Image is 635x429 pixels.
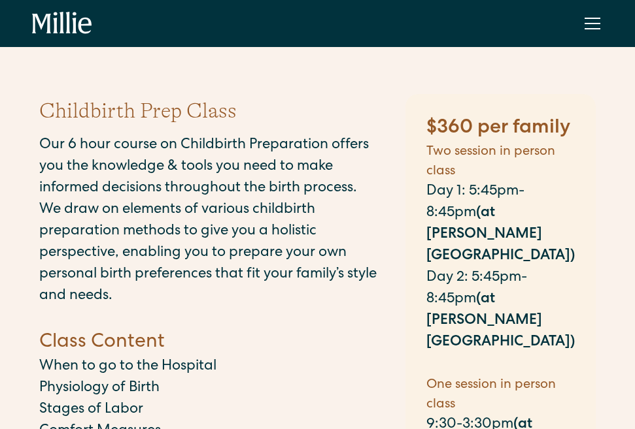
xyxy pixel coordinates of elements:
p: ‍ [39,308,392,329]
h5: One session in person class [426,375,575,415]
p: ‍ [426,354,575,375]
strong: (at [PERSON_NAME][GEOGRAPHIC_DATA]) [426,206,575,264]
p: When to go to the Hospital [39,357,392,378]
p: Day 1: 5:45pm-8:45pm [426,182,575,268]
strong: (at [PERSON_NAME][GEOGRAPHIC_DATA]) [426,293,575,350]
h4: Class Content [39,329,392,357]
div: menu [577,8,603,39]
p: Physiology of Birth [39,378,392,400]
p: Stages of Labor [39,400,392,421]
strong: $360 per family [426,119,570,138]
p: Our 6 hour course on Childbirth Preparation offers you the knowledge & tools you need to make inf... [39,135,392,200]
h1: Childbirth Prep Class [39,97,237,125]
a: home [32,12,92,35]
h5: Two session in person class [426,142,575,182]
p: Day 2: 5:45pm-8:45pm [426,268,575,354]
p: We draw on elements of various childbirth preparation methods to give you a holistic perspective,... [39,200,392,308]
